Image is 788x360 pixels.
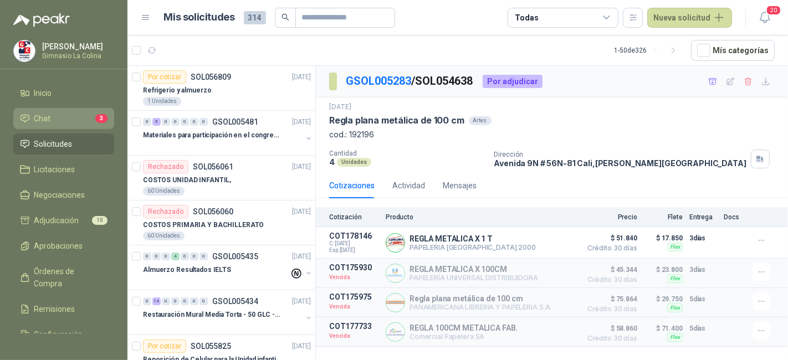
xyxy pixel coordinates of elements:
a: Remisiones [13,299,114,320]
div: 0 [190,253,198,260]
a: 0 5 0 0 0 0 0 GSOL005481[DATE] Materiales para participación en el congreso, UI [143,115,313,151]
p: [DATE] [292,72,311,83]
p: [DATE] [292,341,311,352]
div: 0 [171,118,180,126]
span: Chat [34,112,51,125]
img: Company Logo [386,264,405,282]
div: Rechazado [143,160,188,173]
p: $ 17.850 [644,232,683,245]
p: COT177733 [329,322,379,331]
p: COSTOS UNIDAD INFANTIL, [143,175,231,186]
p: Refrigerio y almuerzo [143,85,211,96]
p: Entrega [689,213,717,221]
div: 4 [171,253,180,260]
a: 0 14 0 0 0 0 0 GSOL005434[DATE] Restauración Mural Media Torta - 50 GLC - URGENTE [143,295,313,330]
span: Inicio [34,87,52,99]
img: Logo peakr [13,13,70,27]
span: Remisiones [34,303,75,315]
div: 0 [190,297,198,305]
p: PAPELERIA [GEOGRAPHIC_DATA] 2000 [410,243,536,251]
p: Avenida 9N # 56N-81 Cali , [PERSON_NAME][GEOGRAPHIC_DATA] [494,158,746,168]
div: 0 [199,297,208,305]
div: Flex [667,333,683,342]
div: 14 [152,297,161,305]
p: GSOL005435 [212,253,258,260]
div: Todas [515,12,538,24]
div: 0 [162,297,170,305]
p: / SOL054638 [346,73,474,90]
span: $ 75.864 [582,292,637,306]
img: Company Logo [386,234,405,252]
div: Mensajes [443,179,477,192]
p: Dirección [494,151,746,158]
p: SOL055825 [191,342,231,350]
div: Artes [469,116,492,125]
p: Cotización [329,213,379,221]
a: Aprobaciones [13,235,114,256]
a: 0 0 0 4 0 0 0 GSOL005435[DATE] Almuerzo Resultados IELTS [143,250,313,285]
p: Regla plana metálica de 100 cm [410,294,551,303]
span: $ 51.840 [582,232,637,245]
img: Company Logo [14,40,35,61]
p: cod.: 192196 [329,128,775,141]
div: 0 [152,253,161,260]
div: Por cotizar [143,340,186,353]
p: 5 días [689,292,717,306]
span: Crédito 30 días [582,335,637,342]
a: RechazadoSOL056060[DATE] COSTOS PRIMARIA Y BACHILLERATO60 Unidades [127,200,315,245]
button: 20 [755,8,775,28]
p: COT175930 [329,263,379,272]
p: 3 días [689,263,717,276]
div: Flex [667,274,683,283]
button: Mís categorías [691,40,775,61]
div: Por adjudicar [483,75,543,88]
span: Crédito 30 días [582,245,637,251]
span: Configuración [34,328,83,341]
img: Company Logo [386,294,405,312]
p: [DATE] [292,117,311,127]
div: Unidades [337,158,371,167]
span: Crédito 30 días [582,306,637,312]
p: [DATE] [292,162,311,172]
div: 0 [171,297,180,305]
p: COSTOS PRIMARIA Y BACHILLERATO [143,220,264,230]
p: SOL056809 [191,73,231,81]
div: 0 [199,253,208,260]
p: 5 días [689,322,717,335]
a: Adjudicación10 [13,210,114,231]
div: 0 [181,297,189,305]
p: Gimnasio La Colina [42,53,111,59]
p: PAPELERÍA UNIVERSAL DISTRIBUIDORA [410,274,538,282]
a: Configuración [13,324,114,345]
div: 1 Unidades [143,97,181,106]
a: Por cotizarSOL056809[DATE] Refrigerio y almuerzo1 Unidades [127,66,315,111]
p: REGLA METALICA X 1 T [410,234,536,243]
p: [DATE] [292,296,311,307]
div: Flex [667,304,683,312]
p: [DATE] [292,251,311,262]
p: [DATE] [292,207,311,217]
span: Solicitudes [34,138,73,150]
p: Cantidad [329,150,485,157]
p: Almuerzo Resultados IELTS [143,265,231,275]
span: 20 [766,5,781,16]
span: Licitaciones [34,163,75,176]
p: REGLA 100CM METALICA FAB. [410,323,518,332]
div: 60 Unidades [143,232,185,240]
p: Vencida [329,301,379,312]
div: Por cotizar [143,70,186,84]
a: Inicio [13,83,114,104]
p: Regla plana metálica de 100 cm [329,115,464,126]
div: 0 [143,297,151,305]
a: RechazadoSOL056061[DATE] COSTOS UNIDAD INFANTIL,60 Unidades [127,156,315,200]
div: 0 [190,118,198,126]
p: COT175975 [329,292,379,301]
span: search [282,13,289,21]
div: Cotizaciones [329,179,375,192]
p: Vencida [329,331,379,342]
p: GSOL005434 [212,297,258,305]
span: Negociaciones [34,189,85,201]
p: SOL056060 [193,208,233,215]
div: 0 [143,118,151,126]
a: GSOL005283 [346,74,411,88]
